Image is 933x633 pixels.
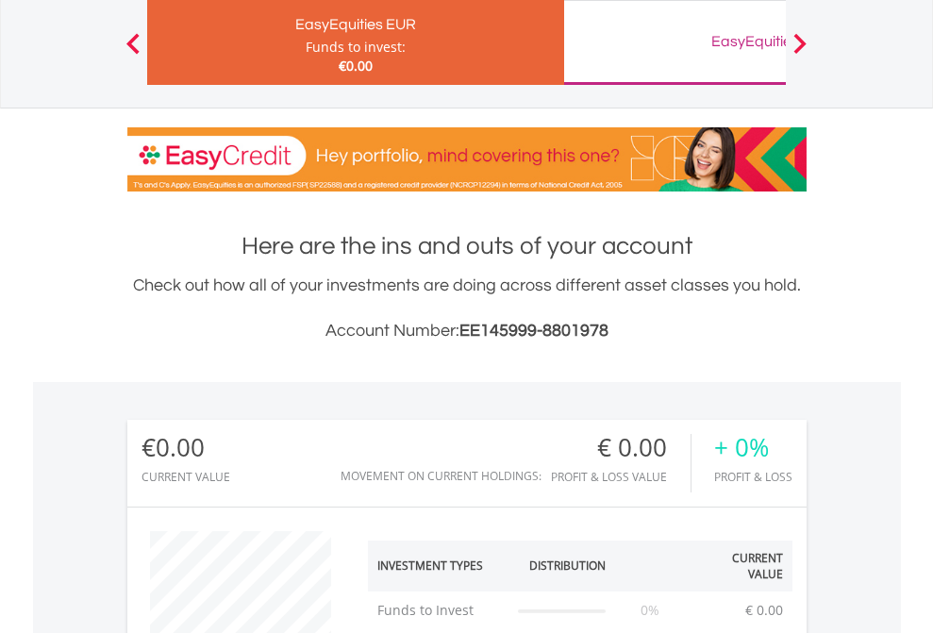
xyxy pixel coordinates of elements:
[615,591,686,629] td: 0%
[127,273,807,344] div: Check out how all of your investments are doing across different asset classes you hold.
[306,38,406,57] div: Funds to invest:
[339,57,373,75] span: €0.00
[551,471,691,483] div: Profit & Loss Value
[158,11,553,38] div: EasyEquities EUR
[459,322,608,340] span: EE145999-8801978
[781,42,819,61] button: Next
[127,127,807,192] img: EasyCredit Promotion Banner
[127,318,807,344] h3: Account Number:
[114,42,152,61] button: Previous
[368,541,509,591] th: Investment Types
[714,471,792,483] div: Profit & Loss
[736,591,792,629] td: € 0.00
[368,591,509,629] td: Funds to Invest
[142,434,230,461] div: €0.00
[714,434,792,461] div: + 0%
[529,558,606,574] div: Distribution
[142,471,230,483] div: CURRENT VALUE
[686,541,792,591] th: Current Value
[127,229,807,263] h1: Here are the ins and outs of your account
[341,470,541,482] div: Movement on Current Holdings:
[551,434,691,461] div: € 0.00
